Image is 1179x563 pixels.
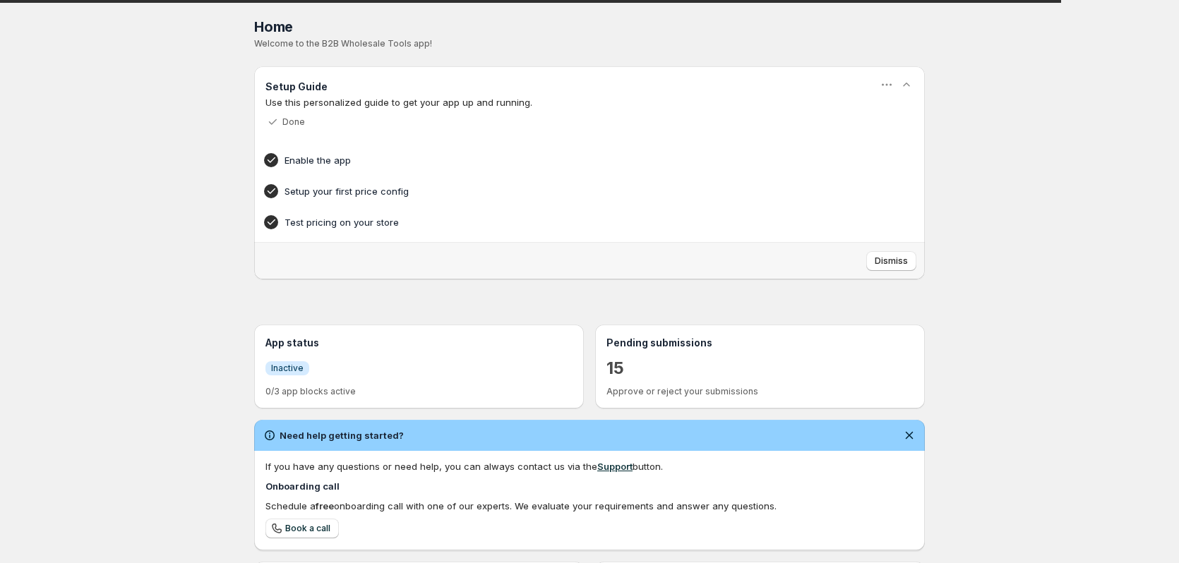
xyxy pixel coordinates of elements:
h4: Enable the app [285,153,851,167]
p: Use this personalized guide to get your app up and running. [265,95,914,109]
div: If you have any questions or need help, you can always contact us via the button. [265,459,914,473]
p: Welcome to the B2B Wholesale Tools app! [254,38,925,49]
h4: Test pricing on your store [285,215,851,229]
h4: Setup your first price config [285,184,851,198]
h3: Pending submissions [606,336,914,350]
span: Dismiss [875,255,908,267]
h4: Onboarding call [265,479,914,493]
p: 0/3 app blocks active [265,386,573,397]
a: InfoInactive [265,361,309,375]
b: free [316,500,334,511]
div: Schedule a onboarding call with one of our experts. We evaluate your requirements and answer any ... [265,499,914,513]
span: Home [254,18,293,35]
a: Support [597,461,633,472]
button: Dismiss [866,251,916,271]
p: Approve or reject your submissions [606,386,914,397]
a: Book a call [265,519,339,538]
a: 15 [606,357,624,380]
p: Done [282,116,305,128]
h3: Setup Guide [265,80,328,94]
span: Inactive [271,363,304,374]
button: Dismiss notification [899,425,919,445]
span: Book a call [285,523,330,534]
h2: Need help getting started? [280,428,404,442]
h3: App status [265,336,573,350]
